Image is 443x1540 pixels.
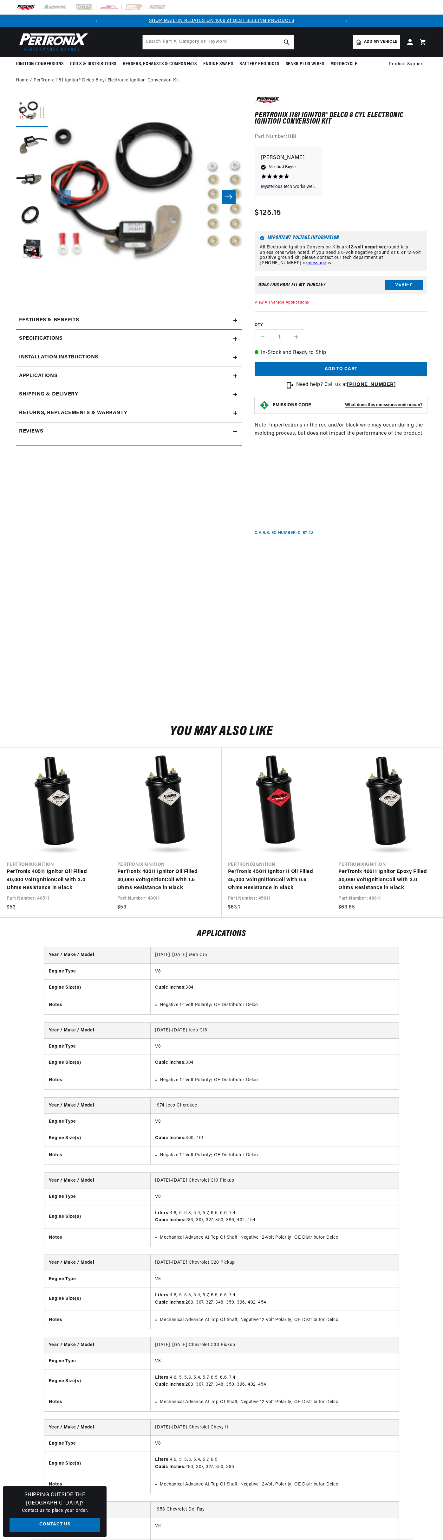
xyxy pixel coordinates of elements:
th: Engine Type [44,1189,151,1205]
td: [DATE]-[DATE] Jeep CJ5 [151,947,399,963]
h2: Features & Benefits [19,316,79,324]
th: Notes [44,996,151,1014]
button: search button [280,35,294,49]
strong: Liters: [155,1211,170,1216]
th: Year / Make / Model [44,1420,151,1436]
span: Add my vehicle [364,39,397,45]
button: Slide left [57,190,71,204]
button: Translation missing: en.sections.announcements.next_announcement [340,15,353,27]
th: Engine Size(s) [44,1370,151,1393]
div: Part Number: [255,133,427,141]
p: C.A.R.B. EO Number: D-57-22 [255,530,313,536]
img: Pertronix [16,31,89,53]
strong: Liters: [155,1293,170,1298]
span: Headers, Exhausts & Components [123,61,197,67]
td: V8 [151,963,399,979]
strong: Cubic Inches: [155,985,186,990]
h2: Applications [16,930,427,938]
a: View All Vehicle Applications [255,301,309,305]
th: Engine Type [44,1039,151,1055]
span: Battery Products [239,61,279,67]
td: [DATE]-[DATE] Chevrolet Chevy II [151,1420,399,1436]
td: V8 [151,1271,399,1287]
button: Load image 1 in gallery view [16,95,48,127]
span: Motorcycle [330,61,357,67]
h3: Shipping Outside the [GEOGRAPHIC_DATA]? [10,1491,100,1507]
strong: Liters: [155,1457,170,1462]
th: Notes [44,1146,151,1165]
th: Engine Size(s) [44,1287,151,1311]
td: 360, 401 [151,1130,399,1146]
button: Load image 3 in gallery view [16,165,48,197]
summary: Engine Swaps [200,57,236,72]
td: 4.6, 5, 5.3, 5.4, 5.7, 6.5, 6.6, 7.4 283, 307, 327, 350, 396, 402, 454 [151,1205,399,1229]
nav: breadcrumbs [16,77,427,84]
summary: Specifications [16,330,242,348]
td: 304 [151,980,399,996]
img: Emissions code [259,400,270,410]
td: 1974 Jeep Cherokee [151,1098,399,1114]
h2: Installation instructions [19,353,98,362]
td: [DATE]-[DATE] Chevrolet C10 Pickup [151,1173,399,1189]
th: Notes [44,1311,151,1329]
p: Contact us to place your order. [10,1507,100,1514]
button: Translation missing: en.sections.announcements.previous_announcement [90,15,103,27]
media-gallery: Gallery Viewer [16,95,242,298]
div: Note: Imperfections in the red and/or black wire may occur during the molding process, but does n... [255,95,427,536]
summary: Installation instructions [16,348,242,367]
div: Does This part fit My vehicle? [258,282,325,287]
th: Engine Size(s) [44,1452,151,1475]
strong: What does this emissions code mean? [345,403,422,407]
p: Need help? Call us at [296,381,396,389]
summary: Battery Products [236,57,283,72]
a: PerTronix 40511 Ignitor Oil Filled 40,000 VoltIgnitionCoil with 3.0 Ohms Resistance in Black [7,868,98,892]
td: V8 [151,1435,399,1452]
th: Notes [44,1229,151,1247]
a: PerTronix 40011 Ignitor Oil Filled 40,000 VoltIgnitionCoil with 1.5 Ohms Resistance in Black [117,868,209,892]
summary: Features & Benefits [16,311,242,330]
span: Ignition Conversions [16,61,64,67]
strong: Cubic Inches: [155,1465,186,1469]
button: Add to cart [255,362,427,376]
strong: Cubic Inches: [155,1382,186,1387]
summary: Ignition Conversions [16,57,67,72]
th: Engine Size(s) [44,1130,151,1146]
td: V8 [151,1353,399,1370]
span: Applications [19,372,57,380]
button: Load image 2 in gallery view [16,130,48,162]
th: Year / Make / Model [44,1023,151,1039]
summary: Reviews [16,422,242,441]
a: PerTronix 40611 Ignitor Epoxy Filled 40,000 VoltIgnitionCoil with 3.0 Ohms Resistance in Black [338,868,430,892]
strong: Cubic Inches: [155,1060,186,1065]
th: Engine Size(s) [44,980,151,996]
strong: 12-volt negative [349,245,384,250]
a: Home [16,77,28,84]
summary: Spark Plug Wires [283,57,328,72]
strong: [PHONE_NUMBER] [347,382,396,387]
li: Negative 12-Volt Polarity; OE Distributor Delco [160,1152,394,1159]
summary: Coils & Distributors [67,57,120,72]
p: In-Stock and Ready to Ship [255,349,427,357]
th: Year / Make / Model [44,1098,151,1114]
div: 1 of 2 [103,17,340,24]
th: Engine Type [44,1271,151,1287]
span: Engine Swaps [203,61,233,67]
span: Product Support [389,61,424,68]
span: Coils & Distributors [70,61,116,67]
th: Year / Make / Model [44,1173,151,1189]
a: SHOP MAIL-IN REBATES ON 100s of BEST SELLING PRODUCTS [149,18,294,23]
td: 4.6, 5, 5.3, 5.4, 5.7, 6.5, 6.6, 7.4 283, 307, 327, 348, 350, 396, 402, 454 [151,1287,399,1311]
strong: Liters: [155,1375,170,1380]
summary: Motorcycle [327,57,360,72]
th: Engine Type [44,963,151,979]
span: Verified Buyer [269,164,296,170]
th: Notes [44,1071,151,1089]
strong: EMISSIONS CODE [273,403,311,407]
a: message [308,261,326,266]
th: Year / Make / Model [44,947,151,963]
li: Mechanical Advance At Top Of Shaft; Negative 12-Volt Polarity; OE Distributor Delco [160,1399,394,1406]
th: Notes [44,1393,151,1411]
th: Year / Make / Model [44,1337,151,1353]
button: Load image 5 in gallery view [16,235,48,266]
th: Engine Type [44,1435,151,1452]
